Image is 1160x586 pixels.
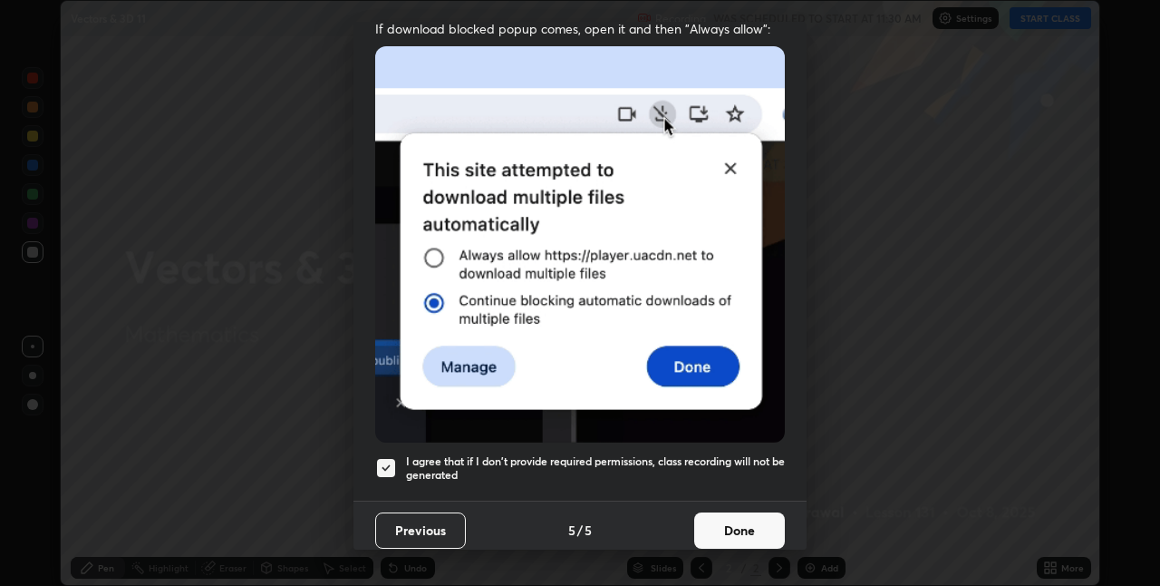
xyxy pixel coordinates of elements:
h5: I agree that if I don't provide required permissions, class recording will not be generated [406,454,785,483]
span: If download blocked popup comes, open it and then "Always allow": [375,20,785,37]
h4: 5 [585,521,592,540]
button: Previous [375,513,466,549]
h4: 5 [568,521,575,540]
button: Done [694,513,785,549]
h4: / [577,521,583,540]
img: downloads-permission-blocked.gif [375,46,785,443]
